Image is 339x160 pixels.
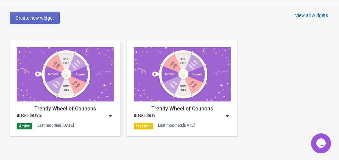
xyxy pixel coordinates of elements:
div: Active [17,123,32,129]
span: Create new widget [16,15,54,21]
div: Last modified: [DATE] [37,123,74,128]
div: Trendy Wheel of Coupons [134,105,231,113]
div: Black Firday 2 [17,113,42,119]
img: dropdown.png [224,113,231,119]
div: Last modified: [DATE] [158,123,195,128]
div: Black Firday [134,113,155,119]
img: dropdown.png [107,113,114,119]
div: View all widgets [295,12,328,19]
img: trendy_game.png [17,47,114,101]
div: Trendy Wheel of Coupons [17,105,114,113]
button: Create new widget [10,12,60,24]
div: On Hold [134,123,153,129]
img: trendy_game.png [134,47,231,101]
iframe: chat widget [311,133,332,153]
